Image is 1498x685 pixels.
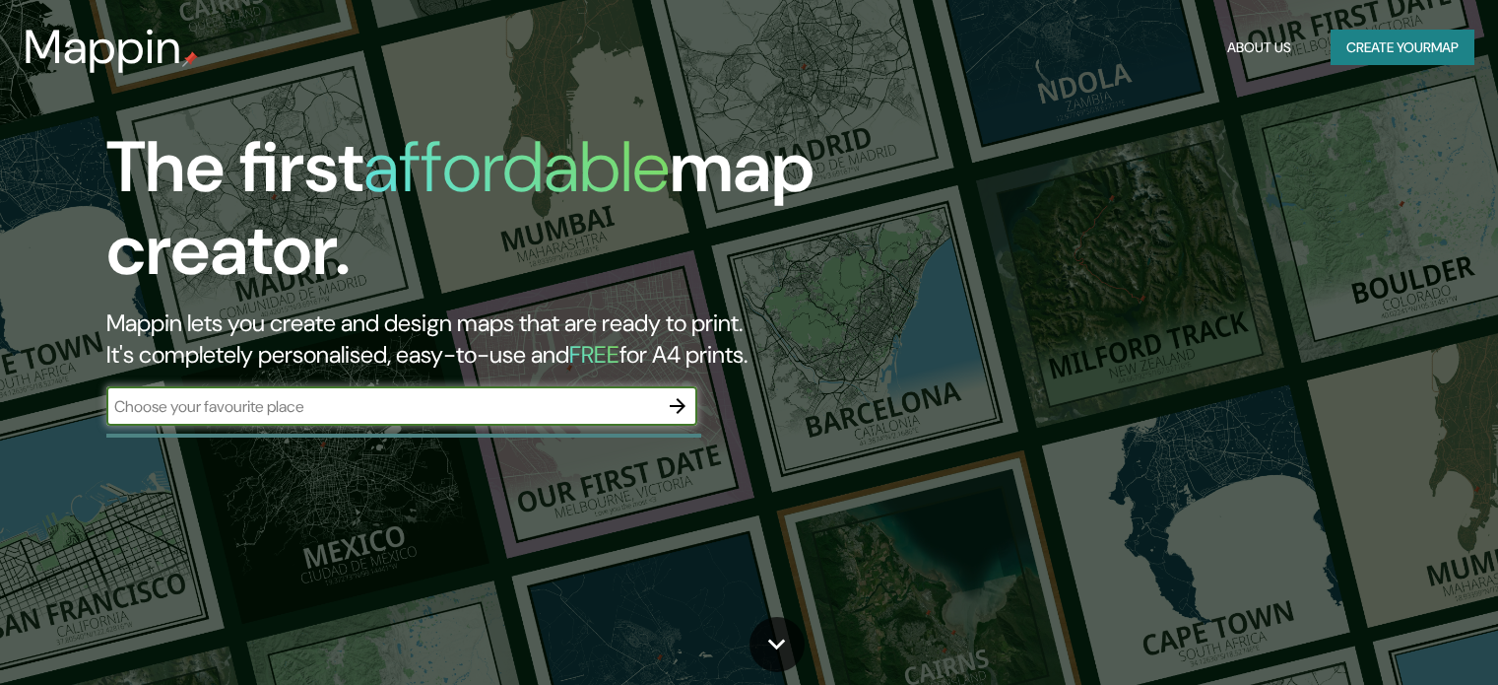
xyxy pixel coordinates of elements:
img: mappin-pin [182,51,198,67]
h1: The first map creator. [106,126,856,308]
input: Choose your favourite place [106,395,658,418]
h5: FREE [569,339,619,370]
h1: affordable [363,121,670,213]
h3: Mappin [24,20,182,75]
button: Create yourmap [1331,30,1474,66]
button: About Us [1219,30,1299,66]
h2: Mappin lets you create and design maps that are ready to print. It's completely personalised, eas... [106,308,856,371]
